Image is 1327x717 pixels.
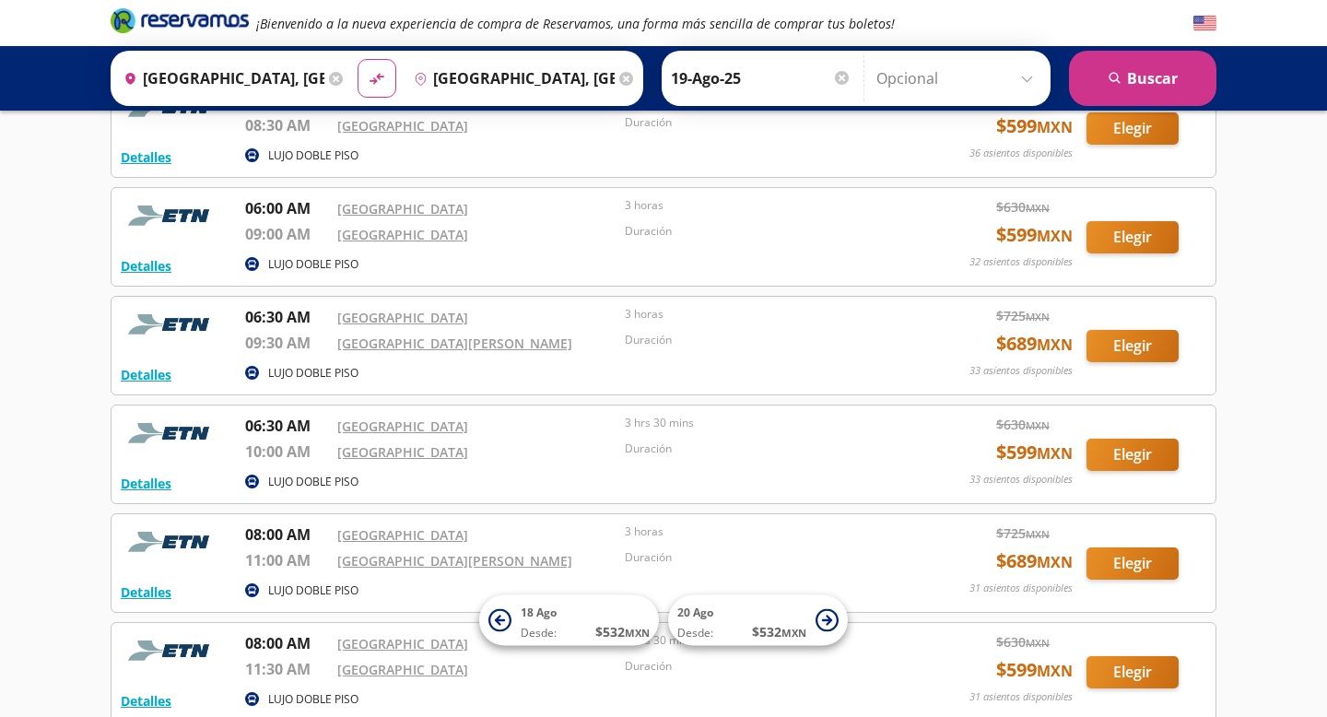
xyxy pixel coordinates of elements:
[677,625,713,641] span: Desde:
[268,256,358,273] p: LUJO DOBLE PISO
[996,112,1073,140] span: $ 599
[595,622,650,641] span: $ 532
[996,656,1073,684] span: $ 599
[268,582,358,599] p: LUJO DOBLE PISO
[1086,330,1179,362] button: Elegir
[268,691,358,708] p: LUJO DOBLE PISO
[1037,552,1073,572] small: MXN
[969,689,1073,705] p: 31 asientos disponibles
[245,441,328,463] p: 10:00 AM
[268,147,358,164] p: LUJO DOBLE PISO
[121,691,171,711] button: Detalles
[1086,439,1179,471] button: Elegir
[1026,418,1050,432] small: MXN
[337,226,468,243] a: [GEOGRAPHIC_DATA]
[521,605,557,620] span: 18 Ago
[781,626,806,640] small: MXN
[337,526,468,544] a: [GEOGRAPHIC_DATA]
[121,197,222,234] img: RESERVAMOS
[121,632,222,669] img: RESERVAMOS
[245,658,328,680] p: 11:30 AM
[1026,310,1050,323] small: MXN
[996,439,1073,466] span: $ 599
[121,256,171,276] button: Detalles
[111,6,249,34] i: Brand Logo
[121,582,171,602] button: Detalles
[337,117,468,135] a: [GEOGRAPHIC_DATA]
[969,146,1073,161] p: 36 asientos disponibles
[245,549,328,571] p: 11:00 AM
[479,595,659,646] button: 18 AgoDesde:$532MXN
[996,547,1073,575] span: $ 689
[245,523,328,546] p: 08:00 AM
[245,114,328,136] p: 08:30 AM
[996,415,1050,434] span: $ 630
[625,223,903,240] p: Duración
[625,332,903,348] p: Duración
[121,147,171,167] button: Detalles
[625,197,903,214] p: 3 horas
[671,55,851,101] input: Elegir Fecha
[337,200,468,217] a: [GEOGRAPHIC_DATA]
[1037,443,1073,464] small: MXN
[1069,51,1216,106] button: Buscar
[1037,117,1073,137] small: MXN
[625,441,903,457] p: Duración
[668,595,848,646] button: 20 AgoDesde:$532MXN
[625,306,903,323] p: 3 horas
[996,523,1050,543] span: $ 725
[1037,661,1073,681] small: MXN
[1037,226,1073,246] small: MXN
[625,415,903,431] p: 3 hrs 30 mins
[969,472,1073,488] p: 33 asientos disponibles
[337,335,572,352] a: [GEOGRAPHIC_DATA][PERSON_NAME]
[1086,112,1179,145] button: Elegir
[1086,547,1179,580] button: Elegir
[121,365,171,384] button: Detalles
[521,625,557,641] span: Desde:
[337,552,572,570] a: [GEOGRAPHIC_DATA][PERSON_NAME]
[268,365,358,382] p: LUJO DOBLE PISO
[996,632,1050,652] span: $ 630
[245,197,328,219] p: 06:00 AM
[337,443,468,461] a: [GEOGRAPHIC_DATA]
[1193,12,1216,35] button: English
[996,330,1073,358] span: $ 689
[969,581,1073,596] p: 31 asientos disponibles
[876,55,1041,101] input: Opcional
[625,626,650,640] small: MXN
[969,254,1073,270] p: 32 asientos disponibles
[256,15,895,32] em: ¡Bienvenido a la nueva experiencia de compra de Reservamos, una forma más sencilla de comprar tus...
[625,523,903,540] p: 3 horas
[245,306,328,328] p: 06:30 AM
[406,55,615,101] input: Buscar Destino
[996,197,1050,217] span: $ 630
[337,635,468,652] a: [GEOGRAPHIC_DATA]
[245,332,328,354] p: 09:30 AM
[245,415,328,437] p: 06:30 AM
[625,658,903,675] p: Duración
[245,632,328,654] p: 08:00 AM
[121,474,171,493] button: Detalles
[111,6,249,40] a: Brand Logo
[121,523,222,560] img: RESERVAMOS
[996,306,1050,325] span: $ 725
[121,306,222,343] img: RESERVAMOS
[625,114,903,131] p: Duración
[337,309,468,326] a: [GEOGRAPHIC_DATA]
[677,605,713,620] span: 20 Ago
[1026,636,1050,650] small: MXN
[1086,656,1179,688] button: Elegir
[625,549,903,566] p: Duración
[116,55,324,101] input: Buscar Origen
[1026,201,1050,215] small: MXN
[1037,335,1073,355] small: MXN
[268,474,358,490] p: LUJO DOBLE PISO
[1086,221,1179,253] button: Elegir
[245,223,328,245] p: 09:00 AM
[121,415,222,452] img: RESERVAMOS
[337,417,468,435] a: [GEOGRAPHIC_DATA]
[969,363,1073,379] p: 33 asientos disponibles
[337,661,468,678] a: [GEOGRAPHIC_DATA]
[1026,527,1050,541] small: MXN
